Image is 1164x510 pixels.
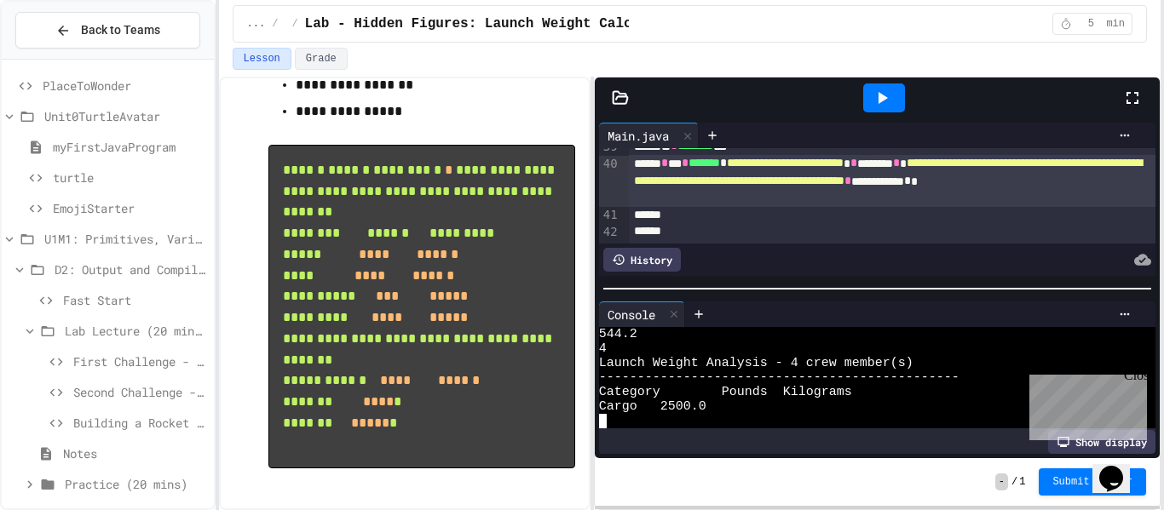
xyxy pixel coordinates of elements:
span: Category Pounds Kilograms [599,385,852,399]
button: Lesson [233,48,291,70]
span: myFirstJavaProgram [53,138,207,156]
div: Show display [1048,430,1155,454]
span: 5 [1077,17,1104,31]
span: PlaceToWonder [43,77,207,95]
span: Lab Lecture (20 mins) [65,322,207,340]
div: Main.java [599,123,699,148]
button: Back to Teams [15,12,200,49]
span: D2: Output and Compiling Code [55,261,207,278]
span: Submit Answer [1052,475,1132,489]
span: Second Challenge - Special Characters [73,383,207,401]
div: 41 [599,207,620,224]
button: Submit Answer [1039,468,1146,496]
span: 4 [599,341,607,356]
span: Practice (20 mins) [65,475,207,493]
span: / [1011,475,1017,489]
button: Grade [295,48,348,70]
span: Building a Rocket (ASCII Art) [73,414,207,432]
span: Lab - Hidden Figures: Launch Weight Calculator [305,14,682,34]
div: 42 [599,224,620,241]
div: 43 [599,241,620,258]
span: turtle [53,169,207,186]
div: Chat with us now!Close [7,7,118,108]
div: 39 [599,139,620,156]
span: 1 [1019,475,1025,489]
span: Fast Start [63,291,207,309]
span: Unit0TurtleAvatar [44,107,207,125]
div: Main.java [599,127,677,145]
span: ----------------------------------------------- [599,370,959,385]
div: History [603,248,681,272]
span: / [272,17,278,31]
span: Cargo 2500.0 [599,399,706,414]
span: U1M1: Primitives, Variables, Basic I/O [44,230,207,248]
span: EmojiStarter [53,199,207,217]
span: - [995,473,1008,490]
div: Console [599,301,685,327]
span: First Challenge - Manual Column Alignment [73,352,207,370]
span: 544.2 [599,327,637,341]
span: Notes [63,444,207,462]
span: / [291,17,297,31]
span: Back to Teams [81,21,160,39]
div: Console [599,306,664,324]
iframe: chat widget [1092,442,1147,493]
span: Launch Weight Analysis - 4 crew member(s) [599,356,913,370]
div: 40 [599,156,620,207]
span: ... [247,17,266,31]
iframe: chat widget [1023,368,1147,440]
span: min [1106,17,1125,31]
